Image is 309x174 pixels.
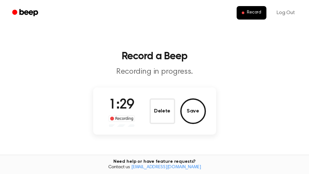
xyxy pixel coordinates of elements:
h1: Record a Beep [8,51,301,62]
div: Recording [109,115,135,122]
p: Recording in progress. [32,67,278,77]
button: Delete Audio Record [150,98,175,124]
a: Log Out [270,5,301,21]
span: Record [247,10,261,16]
span: Contact us [4,165,305,170]
a: [EMAIL_ADDRESS][DOMAIN_NAME] [131,165,201,170]
a: Beep [8,7,44,19]
span: 1:29 [109,98,134,112]
button: Record [237,6,266,20]
button: Save Audio Record [180,98,206,124]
